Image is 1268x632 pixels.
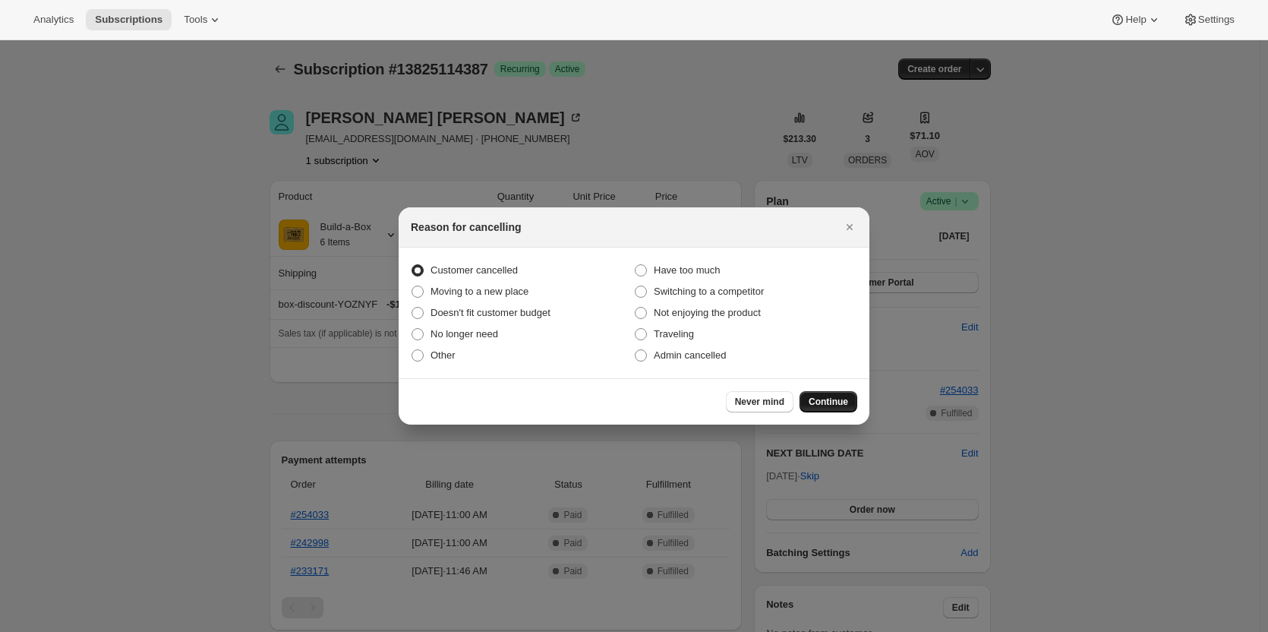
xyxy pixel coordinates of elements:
button: Subscriptions [86,9,172,30]
h2: Reason for cancelling [411,220,521,235]
span: Switching to a competitor [654,286,764,297]
button: Close [839,216,860,238]
span: Customer cancelled [431,264,518,276]
span: Help [1125,14,1146,26]
button: Settings [1174,9,1244,30]
span: Settings [1198,14,1235,26]
span: Tools [184,14,207,26]
button: Tools [175,9,232,30]
button: Help [1101,9,1170,30]
span: Traveling [654,328,694,340]
span: Not enjoying the product [654,307,761,318]
span: Have too much [654,264,720,276]
button: Analytics [24,9,83,30]
span: Analytics [33,14,74,26]
span: Other [431,349,456,361]
span: Doesn't fit customer budget [431,307,550,318]
span: Never mind [735,396,784,408]
span: No longer need [431,328,498,340]
span: Moving to a new place [431,286,528,297]
button: Never mind [726,391,793,412]
span: Admin cancelled [654,349,726,361]
span: Continue [809,396,848,408]
span: Subscriptions [95,14,162,26]
button: Continue [800,391,857,412]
